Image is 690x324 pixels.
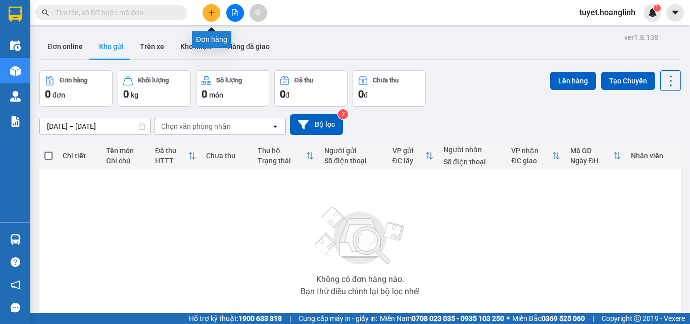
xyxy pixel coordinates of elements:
[189,313,282,324] span: Hỗ trợ kỹ thuật:
[9,7,22,22] img: logo-vxr
[206,152,247,160] div: Chưa thu
[131,91,138,99] span: kg
[60,77,87,84] div: Đơn hàng
[10,91,21,102] img: warehouse-icon
[512,313,585,324] span: Miền Bắc
[324,147,382,155] div: Người gửi
[666,4,684,22] button: caret-down
[671,8,680,17] span: caret-down
[250,4,267,22] button: aim
[392,147,425,155] div: VP gửi
[10,40,21,51] img: warehouse-icon
[601,72,655,90] button: Tạo Chuyến
[10,66,21,76] img: warehouse-icon
[299,313,377,324] span: Cung cấp máy in - giấy in:
[338,109,348,119] sup: 2
[285,91,289,99] span: đ
[387,143,438,169] th: Toggle SortBy
[10,116,21,127] img: solution-icon
[45,88,51,100] span: 0
[192,31,231,48] div: Đơn hàng
[316,275,404,284] div: Không có đơn hàng nào.
[219,34,278,59] button: Hàng đã giao
[258,147,306,155] div: Thu hộ
[209,91,223,99] span: món
[507,316,510,320] span: ⚪️
[392,157,425,165] div: ĐC lấy
[53,91,65,99] span: đơn
[655,5,659,12] span: 1
[161,121,231,131] div: Chọn văn phòng nhận
[624,32,658,43] div: ver 1.8.138
[280,88,285,100] span: 0
[258,157,306,165] div: Trạng thái
[634,315,641,322] span: copyright
[63,152,96,160] div: Chi tiết
[301,288,420,296] div: Bạn thử điều chỉnh lại bộ lọc nhé!
[226,4,244,22] button: file-add
[550,72,596,90] button: Lên hàng
[106,147,145,155] div: Tên món
[506,143,565,169] th: Toggle SortBy
[150,143,201,169] th: Toggle SortBy
[289,313,291,324] span: |
[42,9,49,16] span: search
[294,77,313,84] div: Đã thu
[565,143,626,169] th: Toggle SortBy
[364,91,368,99] span: đ
[380,313,504,324] span: Miền Nam
[648,8,657,17] img: icon-new-feature
[593,313,594,324] span: |
[202,88,207,100] span: 0
[10,234,21,245] img: warehouse-icon
[231,9,238,16] span: file-add
[39,70,113,107] button: Đơn hàng0đơn
[208,9,215,16] span: plus
[310,201,411,271] img: svg+xml;base64,PHN2ZyBjbGFzcz0ibGlzdC1wbHVnX19zdmciIHhtbG5zPSJodHRwOi8vd3d3LnczLm9yZy8yMDAwL3N2Zy...
[271,122,279,130] svg: open
[155,157,188,165] div: HTTT
[353,70,426,107] button: Chưa thu0đ
[238,314,282,322] strong: 1900 633 818
[132,34,172,59] button: Trên xe
[253,143,319,169] th: Toggle SortBy
[570,147,613,155] div: Mã GD
[541,314,585,322] strong: 0369 525 060
[40,118,150,134] input: Select a date range.
[39,34,91,59] button: Đơn online
[290,114,343,135] button: Bộ lọc
[570,157,613,165] div: Ngày ĐH
[216,77,242,84] div: Số lượng
[138,77,169,84] div: Khối lượng
[373,77,399,84] div: Chưa thu
[118,70,191,107] button: Khối lượng0kg
[631,152,676,160] div: Nhân viên
[11,303,20,312] span: message
[11,280,20,290] span: notification
[511,157,552,165] div: ĐC giao
[358,88,364,100] span: 0
[203,4,220,22] button: plus
[172,34,219,59] button: Kho nhận
[255,9,262,16] span: aim
[571,6,644,19] span: tuyet.hoanglinh
[11,257,20,267] span: question-circle
[443,158,502,166] div: Số điện thoại
[443,146,502,154] div: Người nhận
[56,7,175,18] input: Tìm tên, số ĐT hoặc mã đơn
[274,70,348,107] button: Đã thu0đ
[91,34,132,59] button: Kho gửi
[324,157,382,165] div: Số điện thoại
[123,88,129,100] span: 0
[196,70,269,107] button: Số lượng0món
[511,147,552,155] div: VP nhận
[412,314,504,322] strong: 0708 023 035 - 0935 103 250
[654,5,661,12] sup: 1
[155,147,188,155] div: Đã thu
[106,157,145,165] div: Ghi chú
